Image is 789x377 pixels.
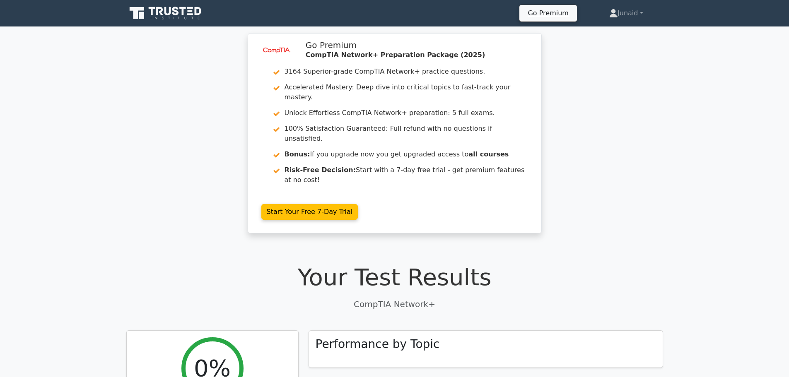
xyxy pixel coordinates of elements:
[316,337,440,351] h3: Performance by Topic
[126,263,663,291] h1: Your Test Results
[126,298,663,310] p: CompTIA Network+
[261,204,358,220] a: Start Your Free 7-Day Trial
[523,7,573,19] a: Go Premium
[589,5,663,22] a: Junaid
